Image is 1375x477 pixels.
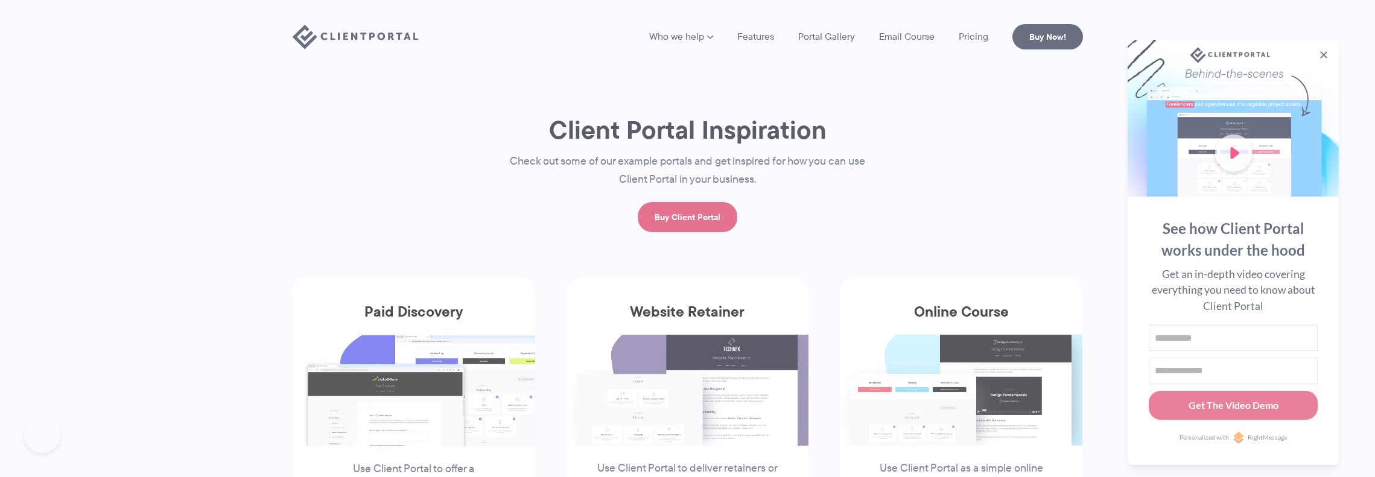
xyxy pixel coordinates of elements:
button: Get The Video Demo [1149,391,1318,420]
a: Who we help [649,32,713,42]
div: See how Client Portal works under the hood [1149,218,1318,261]
div: Get an in-depth video covering everything you need to know about Client Portal [1149,267,1318,314]
h1: Client Portal Inspiration [486,114,890,146]
a: Portal Gallery [798,32,855,42]
iframe: Toggle Customer Support [24,417,60,453]
h3: Website Retainer [567,303,809,335]
span: Personalized with [1180,433,1229,443]
a: Personalized withRightMessage [1149,432,1318,444]
div: Get The Video Demo [1189,398,1278,412]
p: Check out some of our example portals and get inspired for how you can use Client Portal in your ... [486,153,890,189]
a: Buy Now! [1012,24,1083,49]
a: Features [737,32,774,42]
a: Email Course [879,32,935,42]
img: Personalized with RightMessage [1233,432,1245,444]
span: RightMessage [1248,433,1287,443]
h3: Online Course [840,303,1082,335]
a: Pricing [959,32,988,42]
h3: Paid Discovery [293,303,535,335]
a: Buy Client Portal [638,202,737,232]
